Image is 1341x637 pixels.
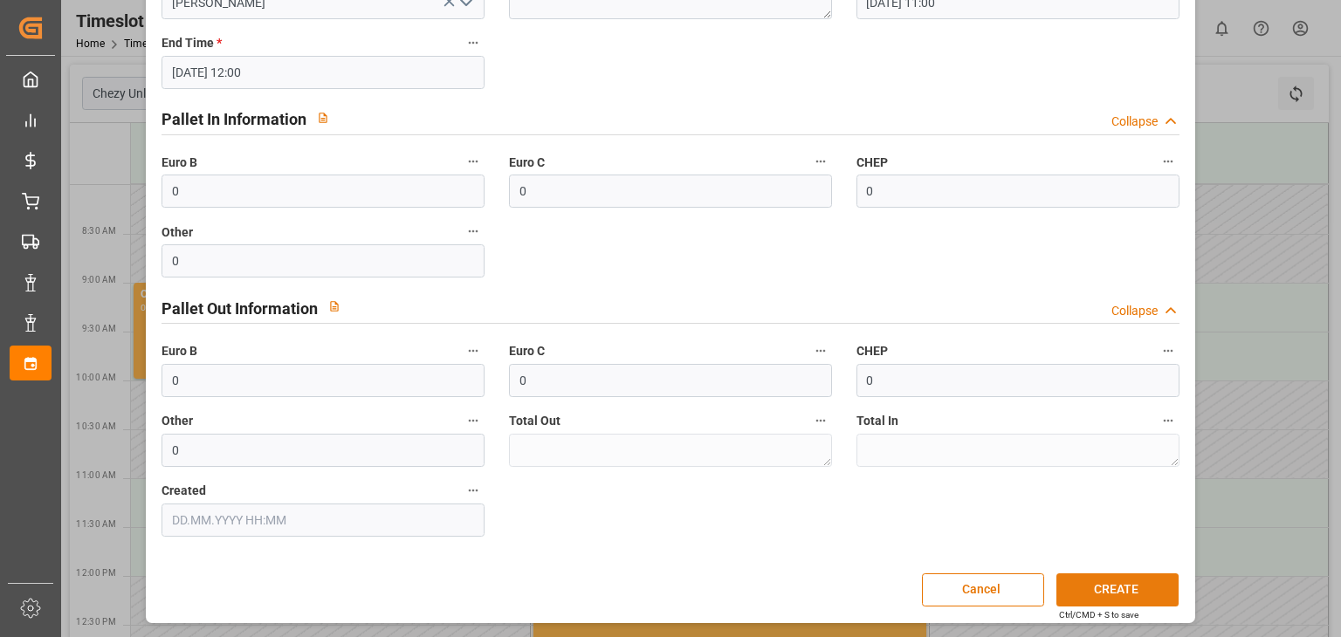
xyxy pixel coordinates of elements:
[922,573,1044,606] button: Cancel
[509,154,545,172] span: Euro C
[462,479,485,502] button: Created
[462,409,485,432] button: Other
[462,220,485,243] button: Other
[162,412,193,430] span: Other
[162,503,485,537] input: DD.MM.YYYY HH:MM
[162,154,197,172] span: Euro B
[1056,573,1179,606] button: CREATE
[1157,150,1179,173] button: CHEP
[1111,302,1158,320] div: Collapse
[162,342,197,360] span: Euro B
[809,150,832,173] button: Euro C
[509,412,560,430] span: Total Out
[306,101,340,134] button: View description
[509,342,545,360] span: Euro C
[162,482,206,500] span: Created
[1111,113,1158,131] div: Collapse
[1157,339,1179,362] button: CHEP
[856,154,888,172] span: CHEP
[809,339,832,362] button: Euro C
[162,297,318,320] h2: Pallet Out Information
[856,342,888,360] span: CHEP
[856,412,898,430] span: Total In
[162,223,193,242] span: Other
[462,31,485,54] button: End Time *
[462,339,485,362] button: Euro B
[809,409,832,432] button: Total Out
[162,34,222,52] span: End Time
[162,107,306,131] h2: Pallet In Information
[462,150,485,173] button: Euro B
[1059,608,1138,621] div: Ctrl/CMD + S to save
[162,56,485,89] input: DD.MM.YYYY HH:MM
[318,290,351,323] button: View description
[1157,409,1179,432] button: Total In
